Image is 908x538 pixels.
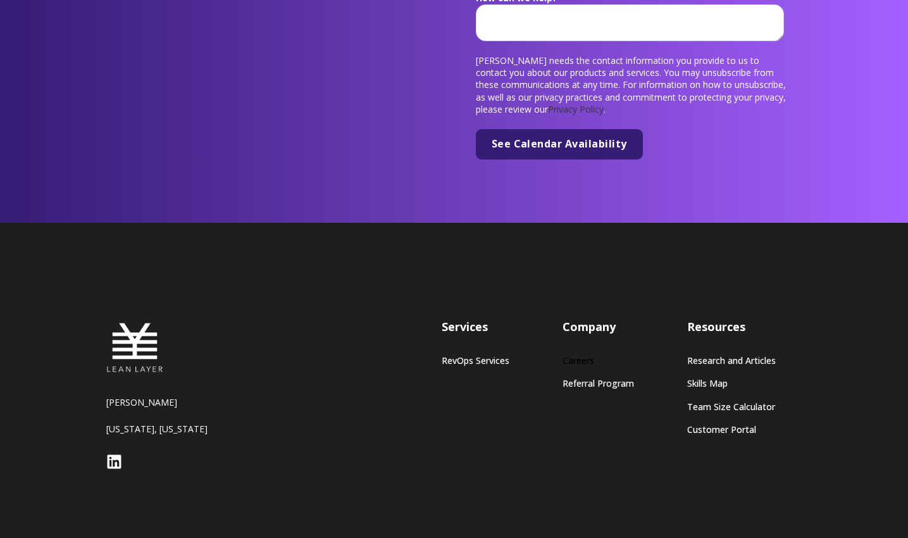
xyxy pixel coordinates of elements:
[476,54,790,115] p: [PERSON_NAME] needs the contact information you provide to us to contact you about our products a...
[563,378,634,389] a: Referral Program
[563,355,634,366] a: Careers
[106,319,163,376] img: Lean Layer
[687,378,776,389] a: Skills Map
[687,424,776,435] a: Customer Portal
[442,319,509,335] h3: Services
[687,401,776,412] a: Team Size Calculator
[687,319,776,335] h3: Resources
[476,129,643,160] input: See Calendar Availability
[106,396,264,408] p: [PERSON_NAME]
[106,423,264,435] p: [US_STATE], [US_STATE]
[442,355,509,366] a: RevOps Services
[548,103,604,115] a: Privacy Policy
[687,355,776,366] a: Research and Articles
[563,319,634,335] h3: Company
